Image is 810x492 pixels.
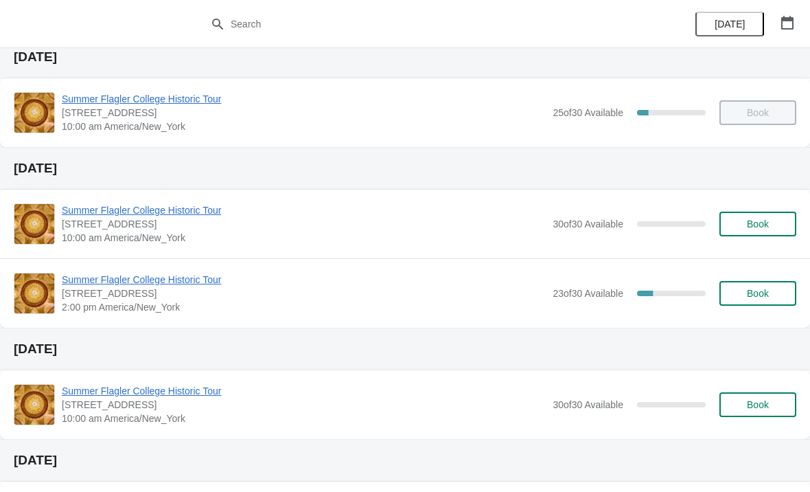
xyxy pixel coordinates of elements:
span: [STREET_ADDRESS] [62,217,546,231]
span: Book [747,399,769,410]
img: Summer Flagler College Historic Tour | 74 King Street, St. Augustine, FL, USA | 10:00 am America/... [14,385,54,425]
span: [STREET_ADDRESS] [62,106,546,120]
span: Summer Flagler College Historic Tour [62,273,546,287]
span: Book [747,288,769,299]
button: Book [719,281,796,306]
h2: [DATE] [14,342,796,356]
span: 30 of 30 Available [553,399,623,410]
h2: [DATE] [14,50,796,64]
span: Summer Flagler College Historic Tour [62,203,546,217]
span: [STREET_ADDRESS] [62,287,546,300]
span: Summer Flagler College Historic Tour [62,384,546,398]
h2: [DATE] [14,454,796,467]
span: Summer Flagler College Historic Tour [62,92,546,106]
h2: [DATE] [14,161,796,175]
button: Book [719,392,796,417]
span: [DATE] [715,19,745,30]
img: Summer Flagler College Historic Tour | 74 King Street, St. Augustine, FL, USA | 2:00 pm America/N... [14,273,54,313]
span: 10:00 am America/New_York [62,412,546,425]
span: Book [747,219,769,230]
img: Summer Flagler College Historic Tour | 74 King Street, St. Augustine, FL, USA | 10:00 am America/... [14,93,54,133]
span: 10:00 am America/New_York [62,120,546,133]
button: [DATE] [695,12,764,36]
img: Summer Flagler College Historic Tour | 74 King Street, St. Augustine, FL, USA | 10:00 am America/... [14,204,54,244]
input: Search [230,12,607,36]
span: [STREET_ADDRESS] [62,398,546,412]
span: 10:00 am America/New_York [62,231,546,245]
span: 23 of 30 Available [553,288,623,299]
span: 30 of 30 Available [553,219,623,230]
span: 25 of 30 Available [553,107,623,118]
button: Book [719,212,796,236]
span: 2:00 pm America/New_York [62,300,546,314]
